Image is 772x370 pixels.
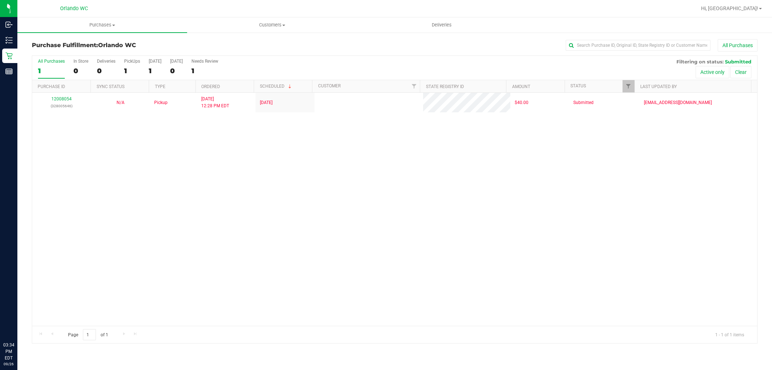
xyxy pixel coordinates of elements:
div: All Purchases [38,59,65,64]
span: Page of 1 [62,329,114,340]
div: 1 [38,67,65,75]
inline-svg: Retail [5,52,13,59]
a: Customer [318,83,341,88]
div: 0 [73,67,88,75]
span: [DATE] 12:28 PM EDT [201,96,229,109]
span: Submitted [725,59,751,65]
div: [DATE] [170,59,183,64]
a: Filter [623,80,634,92]
span: Not Applicable [117,100,125,105]
div: [DATE] [149,59,161,64]
div: Needs Review [191,59,218,64]
a: 12008054 [51,96,72,101]
p: (328005646) [37,103,87,109]
a: Customers [187,17,357,33]
div: 0 [97,67,115,75]
inline-svg: Reports [5,68,13,75]
button: N/A [117,99,125,106]
a: Purchase ID [38,84,65,89]
span: $40.00 [515,99,528,106]
iframe: Resource center unread badge [21,311,30,320]
span: Filtering on status: [676,59,724,65]
div: 1 [124,67,140,75]
iframe: Resource center [7,312,29,334]
span: Orlando WC [60,5,88,12]
div: 1 [149,67,161,75]
button: All Purchases [718,39,758,51]
span: Orlando WC [98,42,136,49]
h3: Purchase Fulfillment: [32,42,274,49]
a: Status [570,83,586,88]
a: Filter [408,80,420,92]
span: 1 - 1 of 1 items [709,329,750,340]
div: PickUps [124,59,140,64]
inline-svg: Inventory [5,37,13,44]
a: Scheduled [260,84,293,89]
span: Hi, [GEOGRAPHIC_DATA]! [701,5,758,11]
a: Sync Status [97,84,125,89]
a: State Registry ID [426,84,464,89]
span: Purchases [17,22,187,28]
a: Ordered [201,84,220,89]
div: In Store [73,59,88,64]
p: 03:34 PM EDT [3,342,14,361]
span: Customers [187,22,357,28]
div: 1 [191,67,218,75]
a: Last Updated By [640,84,677,89]
inline-svg: Inbound [5,21,13,28]
button: Clear [730,66,751,78]
a: Purchases [17,17,187,33]
span: Pickup [154,99,168,106]
input: 1 [83,329,96,340]
p: 09/26 [3,361,14,367]
span: Submitted [573,99,594,106]
span: Deliveries [422,22,461,28]
span: [EMAIL_ADDRESS][DOMAIN_NAME] [644,99,712,106]
a: Deliveries [357,17,527,33]
a: Amount [512,84,530,89]
div: Deliveries [97,59,115,64]
div: 0 [170,67,183,75]
button: Active only [696,66,729,78]
a: Type [155,84,165,89]
input: Search Purchase ID, Original ID, State Registry ID or Customer Name... [566,40,710,51]
span: [DATE] [260,99,273,106]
